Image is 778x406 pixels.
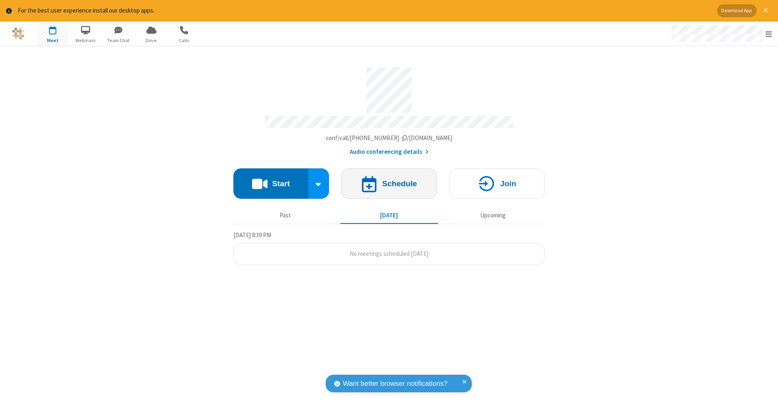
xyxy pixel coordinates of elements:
button: [DATE] [340,208,438,223]
span: Team Chat [103,37,134,44]
button: Logo [3,21,33,46]
button: Join [449,168,545,199]
button: Download App [717,4,757,17]
button: Copy my meeting room linkCopy my meeting room link [326,134,453,143]
span: Drive [136,37,167,44]
button: Schedule [341,168,437,199]
span: No meetings scheduled [DATE] [350,250,428,257]
span: Meet [38,37,68,44]
section: Today's Meetings [233,230,545,265]
button: Audio conferencing details [350,147,429,157]
span: Want better browser notifications? [343,378,447,389]
span: Webinars [71,37,101,44]
div: Open menu [664,21,778,46]
img: QA Selenium DO NOT DELETE OR CHANGE [12,28,24,40]
h4: Join [500,180,516,187]
div: For the best user experience install our desktop apps. [18,6,711,15]
h4: Start [272,180,290,187]
span: Calls [169,37,199,44]
span: [DATE] 8:39 PM [233,231,271,239]
section: Account details [233,61,545,156]
button: Close alert [759,4,772,17]
span: Copy my meeting room link [326,134,453,142]
button: Past [237,208,334,223]
div: Start conference options [308,168,329,199]
button: Upcoming [444,208,542,223]
button: Start [233,168,308,199]
h4: Schedule [382,180,417,187]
